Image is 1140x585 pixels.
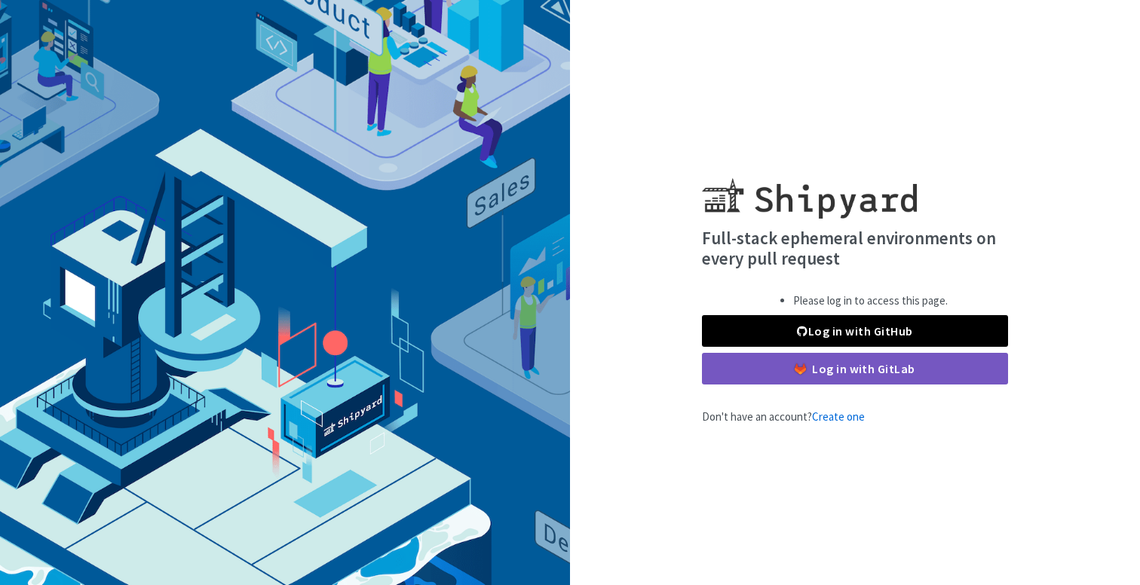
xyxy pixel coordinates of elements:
[702,315,1008,347] a: Log in with GitHub
[793,292,948,310] li: Please log in to access this page.
[702,353,1008,384] a: Log in with GitLab
[702,409,865,424] span: Don't have an account?
[702,228,1008,269] h4: Full-stack ephemeral environments on every pull request
[795,363,806,375] img: gitlab-color.svg
[702,160,917,219] img: Shipyard logo
[812,409,865,424] a: Create one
